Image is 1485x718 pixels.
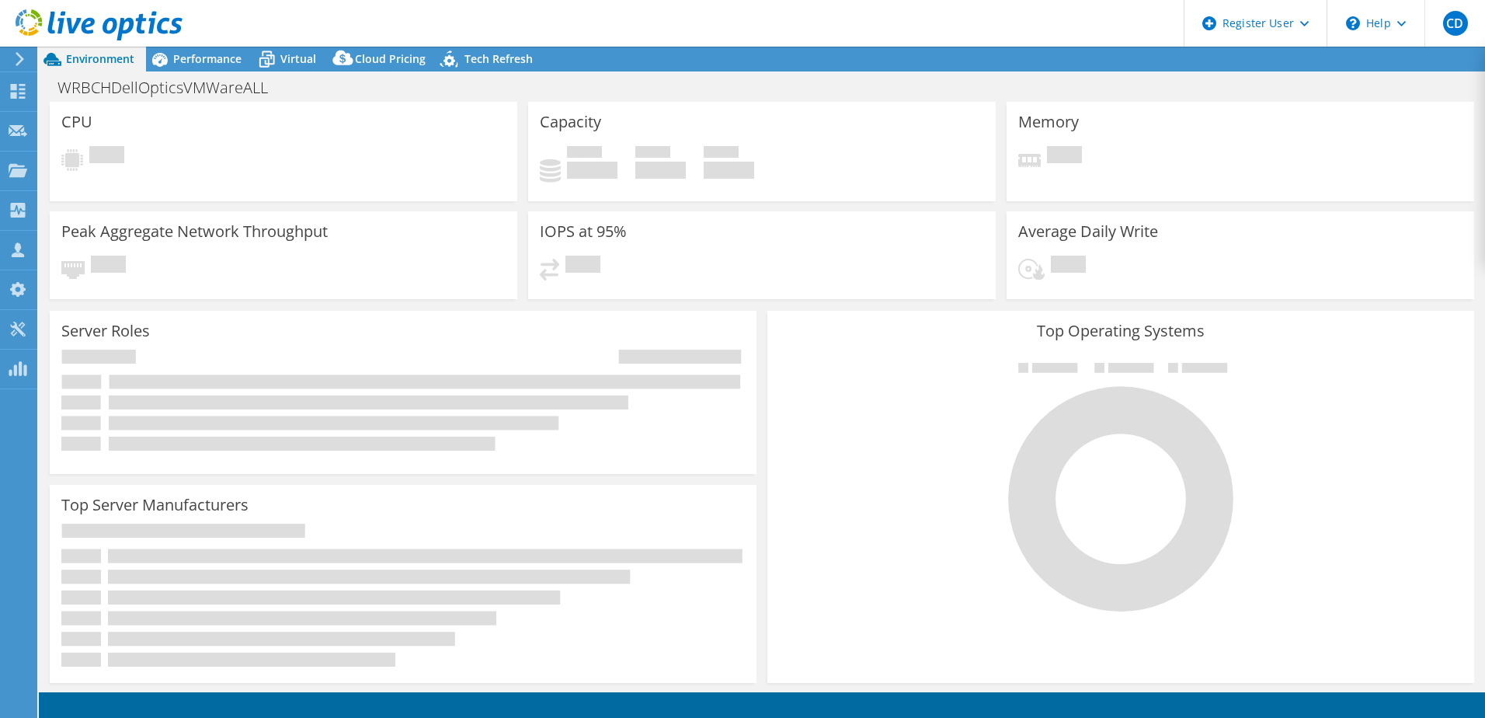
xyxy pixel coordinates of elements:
[635,146,670,162] span: Free
[89,146,124,167] span: Pending
[704,146,739,162] span: Total
[61,223,328,240] h3: Peak Aggregate Network Throughput
[1018,113,1079,131] h3: Memory
[567,162,617,179] h4: 0 GiB
[1051,256,1086,277] span: Pending
[635,162,686,179] h4: 0 GiB
[61,322,150,340] h3: Server Roles
[567,146,602,162] span: Used
[61,497,249,514] h3: Top Server Manufacturers
[540,113,601,131] h3: Capacity
[50,79,292,96] h1: WRBCHDellOpticsVMWareALL
[66,51,134,66] span: Environment
[1346,16,1360,30] svg: \n
[1018,223,1158,240] h3: Average Daily Write
[704,162,754,179] h4: 0 GiB
[1047,146,1082,167] span: Pending
[355,51,426,66] span: Cloud Pricing
[280,51,316,66] span: Virtual
[540,223,627,240] h3: IOPS at 95%
[565,256,600,277] span: Pending
[91,256,126,277] span: Pending
[779,322,1462,340] h3: Top Operating Systems
[173,51,242,66] span: Performance
[464,51,533,66] span: Tech Refresh
[61,113,92,131] h3: CPU
[1443,11,1468,36] span: CD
